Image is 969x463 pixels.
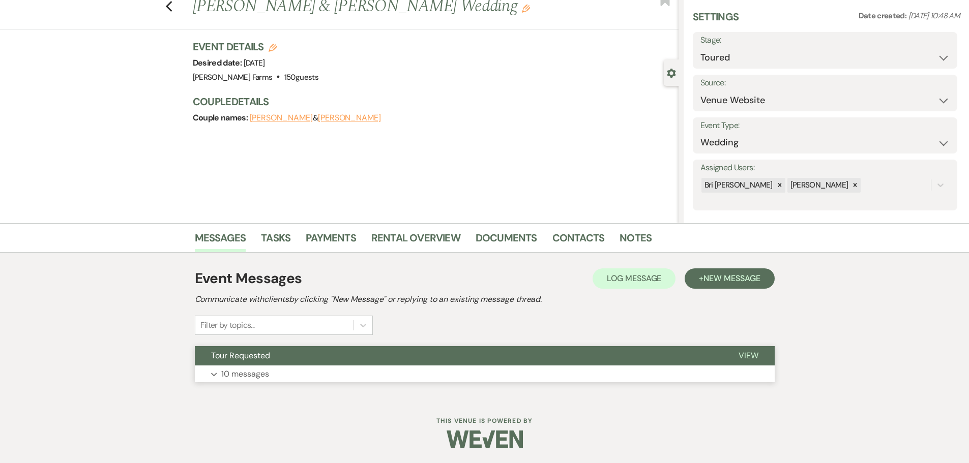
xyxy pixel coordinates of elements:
[211,350,270,361] span: Tour Requested
[250,113,381,123] span: &
[703,273,760,284] span: New Message
[193,57,244,68] span: Desired date:
[685,268,774,289] button: +New Message
[244,58,265,68] span: [DATE]
[195,293,775,305] h2: Communicate with clients by clicking "New Message" or replying to an existing message thread.
[722,346,775,365] button: View
[371,230,460,252] a: Rental Overview
[284,72,318,82] span: 150 guests
[193,95,668,109] h3: Couple Details
[193,112,250,123] span: Couple names:
[620,230,652,252] a: Notes
[700,118,950,133] label: Event Type:
[700,76,950,90] label: Source:
[693,10,739,32] h3: Settings
[195,346,722,365] button: Tour Requested
[195,268,302,289] h1: Event Messages
[200,319,255,331] div: Filter by topics...
[261,230,290,252] a: Tasks
[859,11,908,21] span: Date created:
[739,350,758,361] span: View
[700,161,950,175] label: Assigned Users:
[447,421,523,457] img: Weven Logo
[522,4,530,13] button: Edit
[607,273,661,284] span: Log Message
[552,230,605,252] a: Contacts
[701,178,774,193] div: Bri [PERSON_NAME]
[250,114,313,122] button: [PERSON_NAME]
[908,11,960,21] span: [DATE] 10:48 AM
[193,40,318,54] h3: Event Details
[593,268,676,289] button: Log Message
[787,178,850,193] div: [PERSON_NAME]
[306,230,356,252] a: Payments
[195,230,246,252] a: Messages
[221,367,269,381] p: 10 messages
[667,68,676,77] button: Close lead details
[195,365,775,383] button: 10 messages
[318,114,381,122] button: [PERSON_NAME]
[700,33,950,48] label: Stage:
[476,230,537,252] a: Documents
[193,72,273,82] span: [PERSON_NAME] Farms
